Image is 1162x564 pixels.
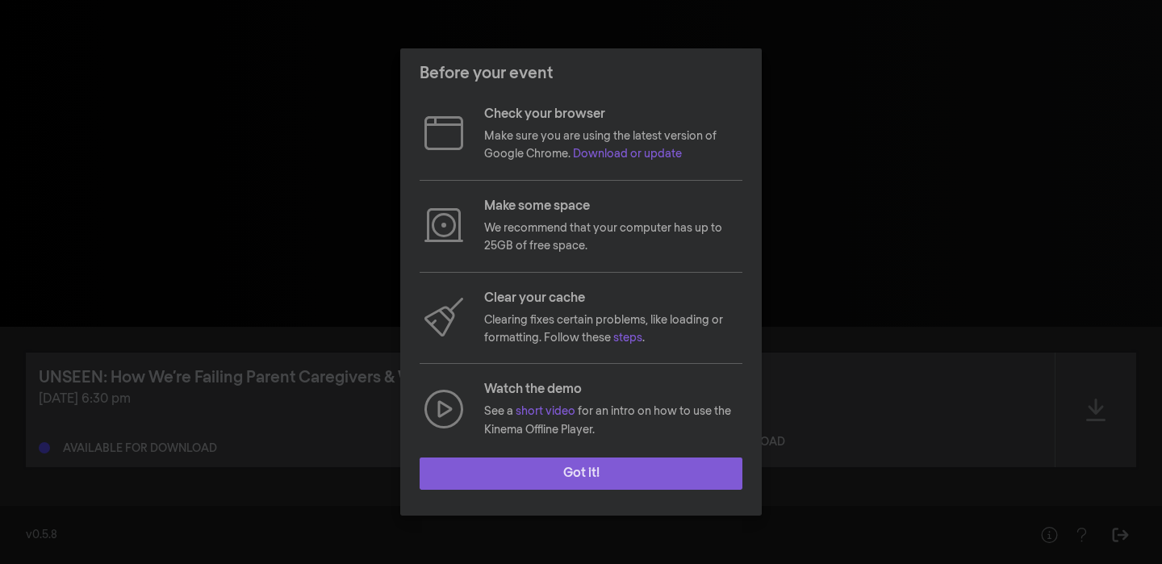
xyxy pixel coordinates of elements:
[484,403,742,439] p: See a for an intro on how to use the Kinema Offline Player.
[400,48,762,98] header: Before your event
[484,380,742,399] p: Watch the demo
[484,127,742,164] p: Make sure you are using the latest version of Google Chrome.
[516,406,575,417] a: short video
[484,105,742,124] p: Check your browser
[484,197,742,216] p: Make some space
[484,219,742,256] p: We recommend that your computer has up to 25GB of free space.
[484,289,742,308] p: Clear your cache
[613,332,642,344] a: steps
[573,148,682,160] a: Download or update
[420,457,742,490] button: Got it!
[484,311,742,348] p: Clearing fixes certain problems, like loading or formatting. Follow these .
